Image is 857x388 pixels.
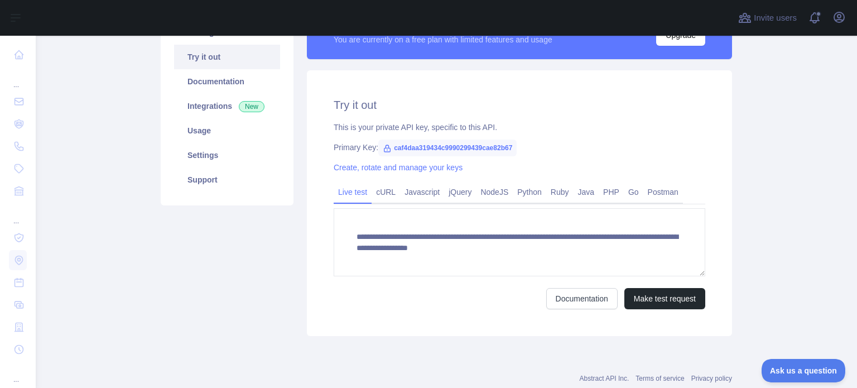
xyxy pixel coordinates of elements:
[754,12,797,25] span: Invite users
[174,143,280,167] a: Settings
[476,183,513,201] a: NodeJS
[334,34,552,45] div: You are currently on a free plan with limited features and usage
[635,375,684,382] a: Terms of service
[334,122,705,133] div: This is your private API key, specific to this API.
[624,183,643,201] a: Go
[9,67,27,89] div: ...
[736,9,799,27] button: Invite users
[174,45,280,69] a: Try it out
[334,97,705,113] h2: Try it out
[546,183,574,201] a: Ruby
[334,163,463,172] a: Create, rotate and manage your keys
[599,183,624,201] a: PHP
[691,375,732,382] a: Privacy policy
[580,375,629,382] a: Abstract API Inc.
[400,183,444,201] a: Javascript
[444,183,476,201] a: jQuery
[513,183,546,201] a: Python
[624,288,705,309] button: Make test request
[174,118,280,143] a: Usage
[9,362,27,384] div: ...
[174,167,280,192] a: Support
[546,288,618,309] a: Documentation
[239,101,264,112] span: New
[574,183,599,201] a: Java
[378,140,517,156] span: caf4daa319434c9990299439cae82b67
[372,183,400,201] a: cURL
[762,359,846,382] iframe: Toggle Customer Support
[174,69,280,94] a: Documentation
[9,203,27,226] div: ...
[334,183,372,201] a: Live test
[643,183,683,201] a: Postman
[334,142,705,153] div: Primary Key:
[174,94,280,118] a: Integrations New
